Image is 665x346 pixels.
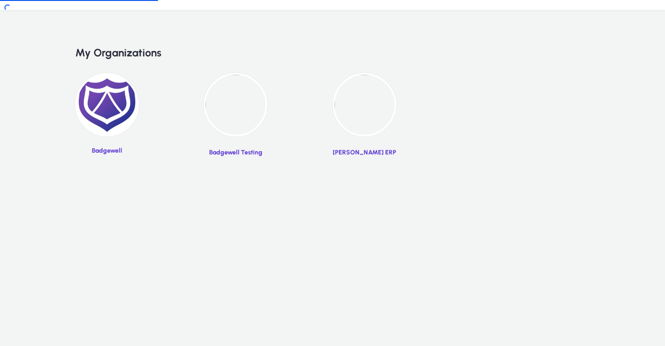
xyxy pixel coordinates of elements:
[204,149,267,157] p: Badgewell Testing
[75,147,139,155] p: Badgewell
[204,73,267,163] a: Badgewell Testing
[75,73,139,137] img: 2.png
[75,47,590,60] h2: My Organizations
[75,73,139,163] a: Badgewell
[333,149,396,157] p: [PERSON_NAME] ERP
[333,73,396,163] a: [PERSON_NAME] ERP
